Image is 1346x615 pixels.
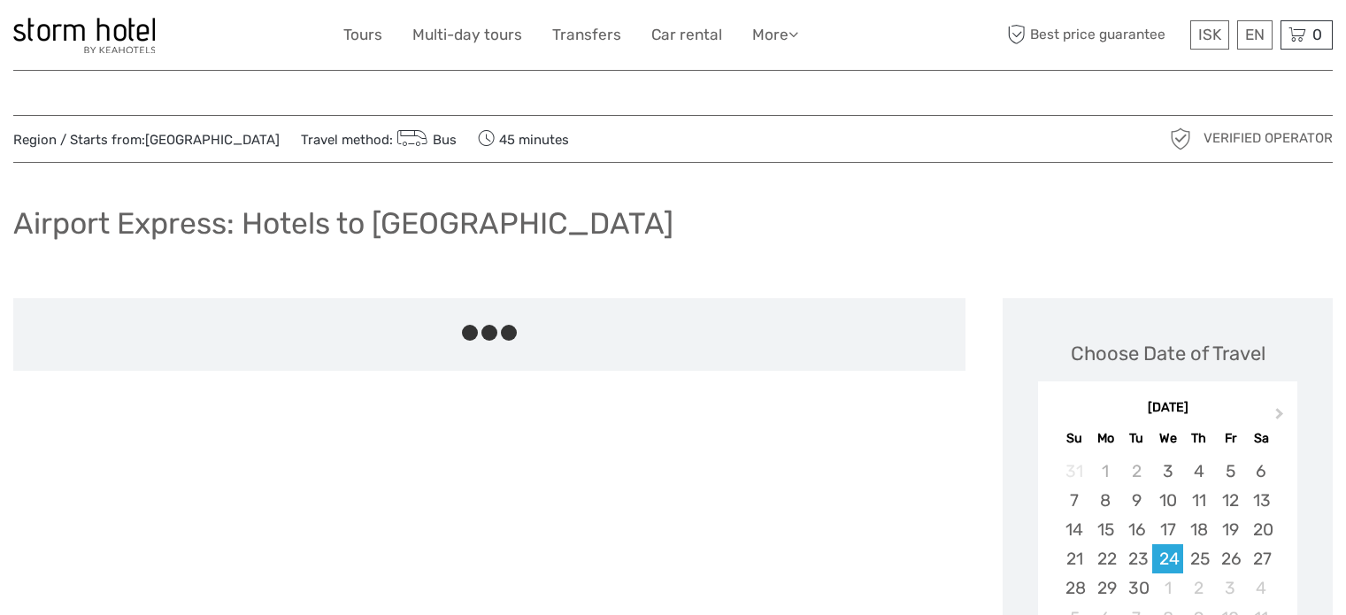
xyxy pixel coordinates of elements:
[1246,427,1277,450] div: Sa
[1246,573,1277,603] div: Choose Saturday, October 4th, 2025
[343,22,382,48] a: Tours
[1090,457,1121,486] div: Not available Monday, September 1st, 2025
[552,22,621,48] a: Transfers
[393,132,457,148] a: Bus
[1152,515,1183,544] div: Choose Wednesday, September 17th, 2025
[1246,544,1277,573] div: Choose Saturday, September 27th, 2025
[1090,544,1121,573] div: Choose Monday, September 22nd, 2025
[13,205,673,242] h1: Airport Express: Hotels to [GEOGRAPHIC_DATA]
[1121,427,1152,450] div: Tu
[1090,515,1121,544] div: Choose Monday, September 15th, 2025
[1152,573,1183,603] div: Choose Wednesday, October 1st, 2025
[1152,427,1183,450] div: We
[1121,457,1152,486] div: Not available Tuesday, September 2nd, 2025
[1214,427,1245,450] div: Fr
[1214,486,1245,515] div: Choose Friday, September 12th, 2025
[1214,457,1245,486] div: Choose Friday, September 5th, 2025
[412,22,522,48] a: Multi-day tours
[1183,427,1214,450] div: Th
[1183,573,1214,603] div: Choose Thursday, October 2nd, 2025
[13,18,155,53] img: 100-ccb843ef-9ccf-4a27-8048-e049ba035d15_logo_small.jpg
[1090,427,1121,450] div: Mo
[1121,486,1152,515] div: Choose Tuesday, September 9th, 2025
[1152,457,1183,486] div: Choose Wednesday, September 3rd, 2025
[1058,427,1089,450] div: Su
[1214,544,1245,573] div: Choose Friday, September 26th, 2025
[1071,340,1265,367] div: Choose Date of Travel
[1058,573,1089,603] div: Choose Sunday, September 28th, 2025
[1121,544,1152,573] div: Choose Tuesday, September 23rd, 2025
[1246,486,1277,515] div: Choose Saturday, September 13th, 2025
[1152,544,1183,573] div: Choose Wednesday, September 24th, 2025
[1237,20,1273,50] div: EN
[1246,515,1277,544] div: Choose Saturday, September 20th, 2025
[1214,515,1245,544] div: Choose Friday, September 19th, 2025
[301,127,457,151] span: Travel method:
[478,127,569,151] span: 45 minutes
[1267,404,1296,432] button: Next Month
[1166,125,1195,153] img: verified_operator_grey_128.png
[752,22,798,48] a: More
[1058,486,1089,515] div: Choose Sunday, September 7th, 2025
[1090,486,1121,515] div: Choose Monday, September 8th, 2025
[1198,26,1221,43] span: ISK
[1090,573,1121,603] div: Choose Monday, September 29th, 2025
[1214,573,1245,603] div: Choose Friday, October 3rd, 2025
[13,131,280,150] span: Region / Starts from:
[1183,457,1214,486] div: Choose Thursday, September 4th, 2025
[1204,129,1333,148] span: Verified Operator
[1152,486,1183,515] div: Choose Wednesday, September 10th, 2025
[145,132,280,148] a: [GEOGRAPHIC_DATA]
[1058,544,1089,573] div: Choose Sunday, September 21st, 2025
[1058,515,1089,544] div: Choose Sunday, September 14th, 2025
[1183,486,1214,515] div: Choose Thursday, September 11th, 2025
[1038,399,1297,418] div: [DATE]
[1003,20,1186,50] span: Best price guarantee
[1121,573,1152,603] div: Choose Tuesday, September 30th, 2025
[1183,515,1214,544] div: Choose Thursday, September 18th, 2025
[1058,457,1089,486] div: Not available Sunday, August 31st, 2025
[1246,457,1277,486] div: Choose Saturday, September 6th, 2025
[651,22,722,48] a: Car rental
[1121,515,1152,544] div: Choose Tuesday, September 16th, 2025
[1183,544,1214,573] div: Choose Thursday, September 25th, 2025
[1310,26,1325,43] span: 0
